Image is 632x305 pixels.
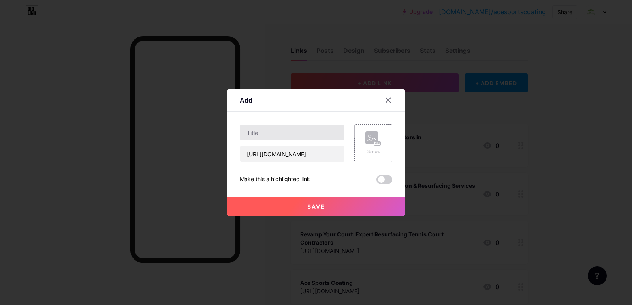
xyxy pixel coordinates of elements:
[307,203,325,210] span: Save
[365,149,381,155] div: Picture
[240,146,344,162] input: URL
[240,125,344,140] input: Title
[240,95,252,105] div: Add
[227,197,405,216] button: Save
[240,175,310,184] div: Make this a highlighted link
